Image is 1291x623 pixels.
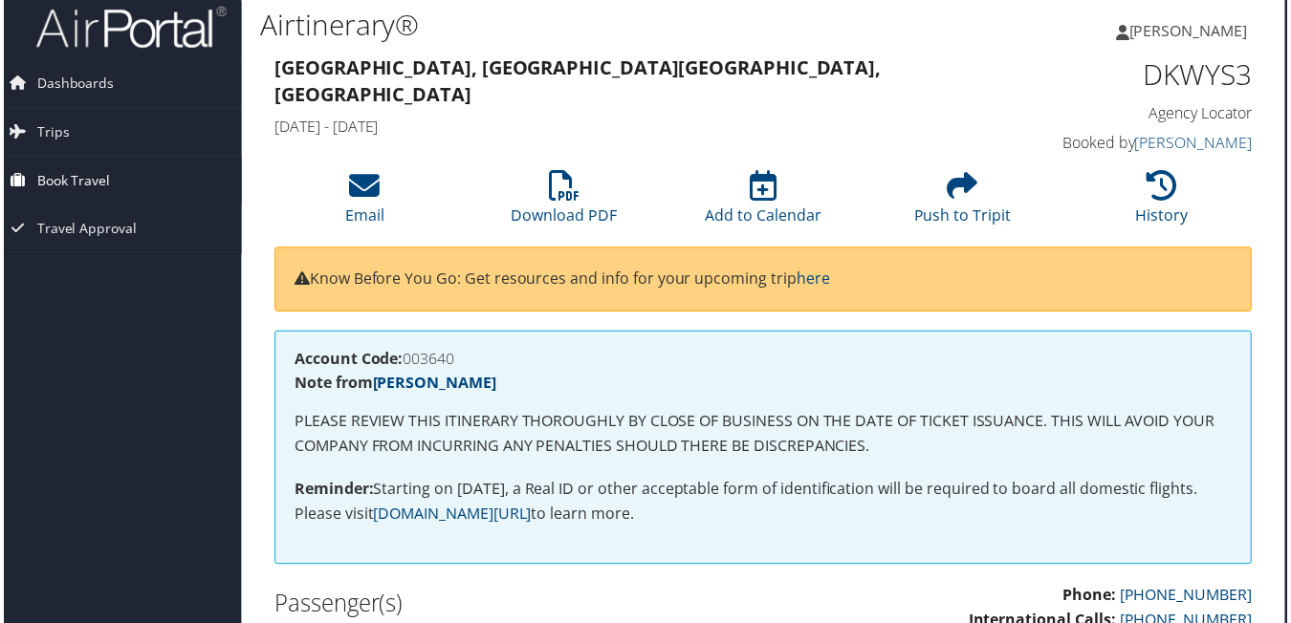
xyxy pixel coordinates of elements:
[1119,2,1270,59] a: [PERSON_NAME]
[293,353,1236,368] h4: 003640
[33,158,107,205] span: Book Travel
[273,55,883,108] strong: [GEOGRAPHIC_DATA], [GEOGRAPHIC_DATA] [GEOGRAPHIC_DATA], [GEOGRAPHIC_DATA]
[258,5,932,45] h1: Airtinerary®
[293,412,1236,461] p: PLEASE REVIEW THIS ITINERARY THOROUGHLY BY CLOSE OF BUSINESS ON THE DATE OF TICKET ISSUANCE. THIS...
[273,591,750,623] h2: Passenger(s)
[1132,20,1251,41] span: [PERSON_NAME]
[1032,103,1257,124] h4: Agency Locator
[33,109,66,157] span: Trips
[273,117,1003,138] h4: [DATE] - [DATE]
[1065,588,1119,609] strong: Phone:
[916,182,1014,227] a: Push to Tripit
[293,350,402,371] strong: Account Code:
[33,5,224,50] img: airportal-logo.png
[33,206,134,254] span: Travel Approval
[293,481,372,502] strong: Reminder:
[1032,55,1257,96] h1: DKWYS3
[33,60,111,108] span: Dashboards
[343,182,383,227] a: Email
[511,182,617,227] a: Download PDF
[293,375,495,396] strong: Note from
[798,269,831,290] a: here
[1032,133,1257,154] h4: Booked by
[293,480,1236,528] p: Starting on [DATE], a Real ID or other acceptable form of identification will be required to boar...
[1139,182,1192,227] a: History
[1138,133,1256,154] a: [PERSON_NAME]
[706,182,822,227] a: Add to Calendar
[1123,588,1256,609] a: [PHONE_NUMBER]
[293,269,1236,293] p: Know Before You Go: Get resources and info for your upcoming trip
[371,375,495,396] a: [PERSON_NAME]
[372,505,531,526] a: [DOMAIN_NAME][URL]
